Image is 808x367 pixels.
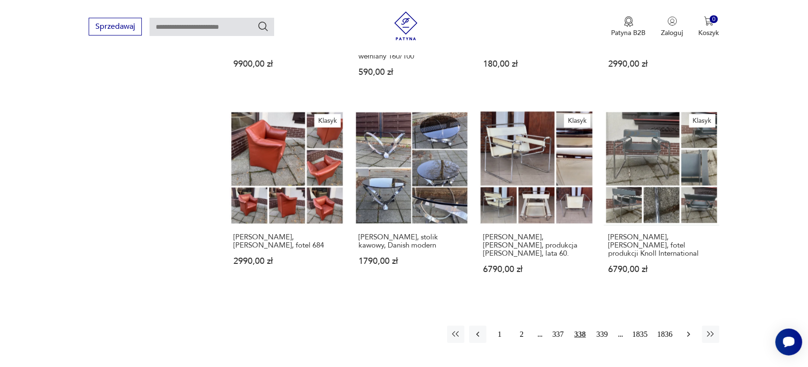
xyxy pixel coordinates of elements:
[704,16,714,26] img: Ikona koszyka
[630,326,650,343] button: 1835
[233,60,340,68] p: 9900,00 zł
[699,28,719,37] p: Koszyk
[513,326,531,343] button: 2
[624,16,634,27] img: Ikona medalu
[594,326,611,343] button: 339
[612,16,646,37] a: Ikona medaluPatyna B2B
[233,233,340,249] h3: [PERSON_NAME], [PERSON_NAME], fotel 684
[612,16,646,37] button: Patyna B2B
[661,16,683,37] button: Zaloguj
[229,110,345,293] a: KlasykCassina, Mario Bellini, fotel 684[PERSON_NAME], [PERSON_NAME], fotel 6842990,00 zł
[572,326,589,343] button: 338
[354,110,470,293] a: Knut Hesterberg, stolik kawowy, Danish modern[PERSON_NAME], stolik kawowy, Danish modern1790,00 zł
[710,15,718,24] div: 0
[358,233,465,249] h3: [PERSON_NAME], stolik kawowy, Danish modern
[655,326,675,343] button: 1836
[392,12,420,40] img: Patyna - sklep z meblami i dekoracjami vintage
[479,110,595,293] a: KlasykWassily chair, Marcel Breuer, produkcja Gavina, lata 60.[PERSON_NAME], [PERSON_NAME], produ...
[484,265,590,273] p: 6790,00 zł
[661,28,683,37] p: Zaloguj
[358,257,465,265] p: 1790,00 zł
[358,68,465,76] p: 590,00 zł
[257,21,269,32] button: Szukaj
[608,265,715,273] p: 6790,00 zł
[89,24,142,31] a: Sprzedawaj
[484,233,590,258] h3: [PERSON_NAME], [PERSON_NAME], produkcja [PERSON_NAME], lata 60.
[484,60,590,68] p: 180,00 zł
[89,18,142,36] button: Sprzedawaj
[608,60,715,68] p: 2990,00 zł
[699,16,719,37] button: 0Koszyk
[358,36,465,60] h3: [PERSON_NAME], [DEMOGRAPHIC_DATA] dywan wełniany 160/100
[550,326,567,343] button: 337
[491,326,508,343] button: 1
[233,257,340,265] p: 2990,00 zł
[668,16,677,26] img: Ikonka użytkownika
[608,233,715,258] h3: [PERSON_NAME], [PERSON_NAME], fotel produkcji Knoll International
[775,329,802,355] iframe: Smartsupp widget button
[604,110,719,293] a: KlasykWassily chair, Marcel Breuer, fotel produkcji Knoll International[PERSON_NAME], [PERSON_NAM...
[612,28,646,37] p: Patyna B2B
